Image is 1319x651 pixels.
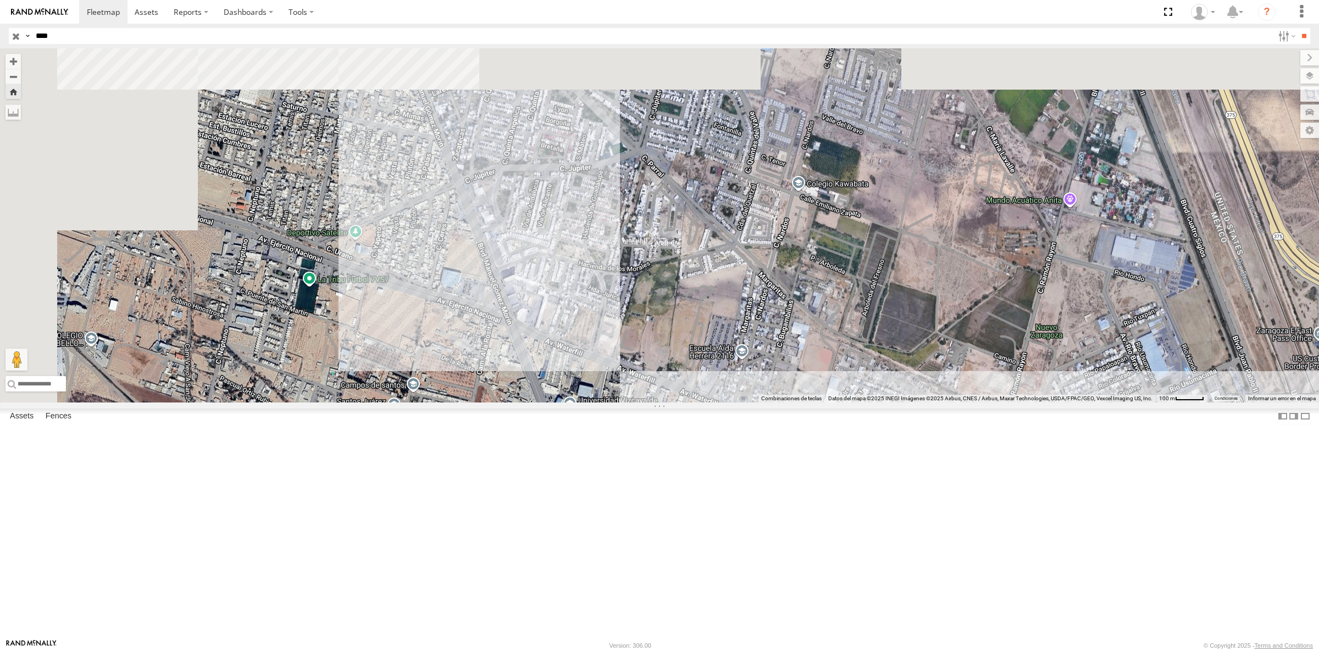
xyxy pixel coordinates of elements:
[1288,409,1299,424] label: Dock Summary Table to the Right
[1274,28,1298,44] label: Search Filter Options
[1300,123,1319,138] label: Map Settings
[1300,409,1311,424] label: Hide Summary Table
[1204,642,1313,649] div: © Copyright 2025 -
[828,395,1152,401] span: Datos del mapa ©2025 INEGI Imágenes ©2025 Airbus, CNES / Airbus, Maxar Technologies, USDA/FPAC/GE...
[1258,3,1276,21] i: ?
[4,409,39,424] label: Assets
[1159,395,1175,401] span: 100 m
[5,349,27,371] button: Arrastra el hombrecito naranja al mapa para abrir Street View
[5,54,21,69] button: Zoom in
[11,8,68,16] img: rand-logo.svg
[6,640,57,651] a: Visit our Website
[5,104,21,120] label: Measure
[23,28,32,44] label: Search Query
[1187,4,1219,20] div: Roberto Garcia
[1156,395,1207,402] button: Escala del mapa: 100 m por 49 píxeles
[1215,396,1238,401] a: Condiciones (se abre en una nueva pestaña)
[609,642,651,649] div: Version: 306.00
[5,84,21,99] button: Zoom Home
[1255,642,1313,649] a: Terms and Conditions
[761,395,822,402] button: Combinaciones de teclas
[1248,395,1316,401] a: Informar un error en el mapa
[40,409,77,424] label: Fences
[5,69,21,84] button: Zoom out
[1277,409,1288,424] label: Dock Summary Table to the Left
